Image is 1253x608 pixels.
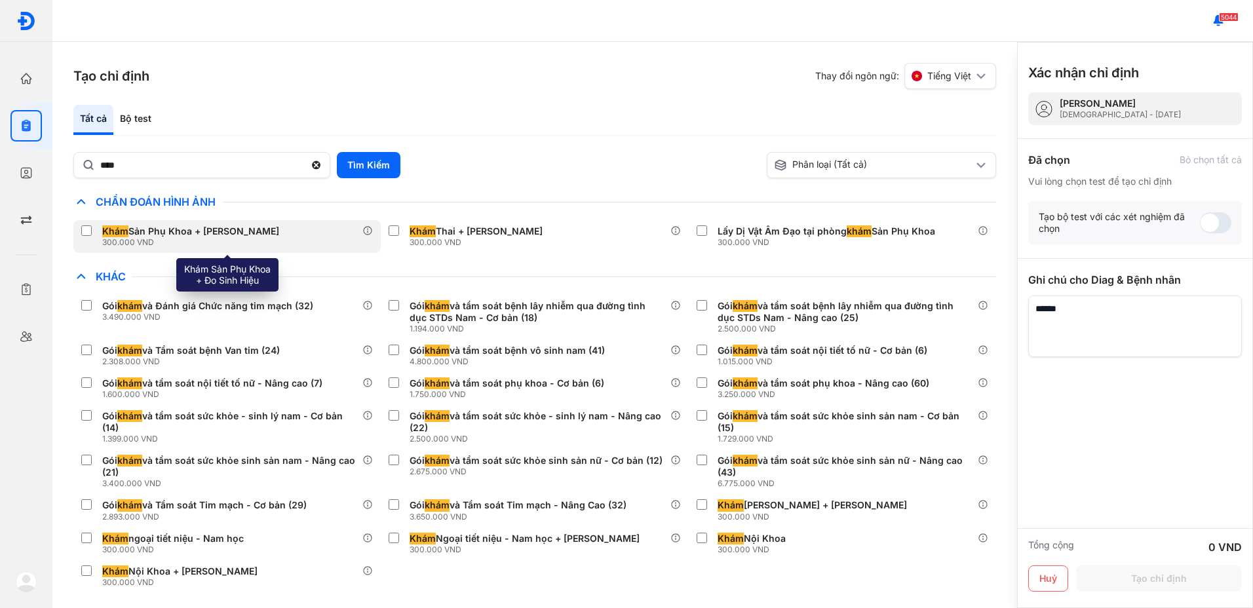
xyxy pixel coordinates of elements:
[410,466,668,477] div: 2.675.000 VND
[718,478,978,489] div: 6.775.000 VND
[102,533,128,544] span: Khám
[733,345,758,356] span: khám
[410,533,436,544] span: Khám
[425,300,450,312] span: khám
[1060,109,1181,120] div: [DEMOGRAPHIC_DATA] - [DATE]
[733,377,758,389] span: khám
[1028,272,1242,288] div: Ghi chú cho Diag & Bệnh nhân
[425,345,450,356] span: khám
[733,410,758,422] span: khám
[117,300,142,312] span: khám
[1028,64,1139,82] h3: Xác nhận chỉ định
[102,512,312,522] div: 2.893.000 VND
[73,105,113,135] div: Tất cả
[102,356,285,367] div: 2.308.000 VND
[410,237,548,248] div: 300.000 VND
[73,67,149,85] h3: Tạo chỉ định
[410,324,670,334] div: 1.194.000 VND
[337,152,400,178] button: Tìm Kiếm
[718,377,929,389] div: Gói và tầm soát phụ khoa - Nâng cao (60)
[102,499,307,511] div: Gói và Tầm soát Tim mạch - Cơ bản (29)
[410,377,604,389] div: Gói và tầm soát phụ khoa - Cơ bản (6)
[718,237,940,248] div: 300.000 VND
[102,410,357,434] div: Gói và tầm soát sức khỏe - sinh lý nam - Cơ bản (14)
[425,455,450,466] span: khám
[102,377,322,389] div: Gói và tầm soát nội tiết tố nữ - Nâng cao (7)
[102,434,362,444] div: 1.399.000 VND
[425,499,450,511] span: khám
[718,356,933,367] div: 1.015.000 VND
[410,225,543,237] div: Thai + [PERSON_NAME]
[410,499,626,511] div: Gói và Tầm soát Tim mạch - Nâng Cao (32)
[927,70,971,82] span: Tiếng Việt
[117,499,142,511] span: khám
[89,270,132,283] span: Khác
[718,434,978,444] div: 1.729.000 VND
[1028,176,1242,187] div: Vui lòng chọn test để tạo chỉ định
[410,389,609,400] div: 1.750.000 VND
[102,478,362,489] div: 3.400.000 VND
[102,312,318,322] div: 3.490.000 VND
[718,533,744,544] span: Khám
[410,345,605,356] div: Gói và tầm soát bệnh vô sinh nam (41)
[1028,152,1070,168] div: Đã chọn
[102,237,284,248] div: 300.000 VND
[102,455,357,478] div: Gói và tầm soát sức khỏe sinh sản nam - Nâng cao (21)
[718,345,927,356] div: Gói và tầm soát nội tiết tố nữ - Cơ bản (6)
[847,225,872,237] span: khám
[1219,12,1239,22] span: 5044
[102,577,263,588] div: 300.000 VND
[718,410,973,434] div: Gói và tầm soát sức khỏe sinh sản nam - Cơ bản (15)
[102,565,128,577] span: Khám
[1060,98,1181,109] div: [PERSON_NAME]
[410,533,640,544] div: Ngoại tiết niệu - Nam học + [PERSON_NAME]
[102,300,313,312] div: Gói và Đánh giá Chức năng tim mạch (32)
[718,512,912,522] div: 300.000 VND
[102,225,128,237] span: Khám
[718,300,973,324] div: Gói và tầm soát bệnh lây nhiễm qua đường tình dục STDs Nam - Nâng cao (25)
[102,533,244,544] div: ngoại tiết niệu - Nam học
[1039,211,1200,235] div: Tạo bộ test với các xét nghiệm đã chọn
[718,324,978,334] div: 2.500.000 VND
[425,410,450,422] span: khám
[102,544,249,555] div: 300.000 VND
[410,356,610,367] div: 4.800.000 VND
[410,434,670,444] div: 2.500.000 VND
[815,63,996,89] div: Thay đổi ngôn ngữ:
[410,544,645,555] div: 300.000 VND
[718,533,786,544] div: Nội Khoa
[774,159,973,172] div: Phân loại (Tất cả)
[102,225,279,237] div: Sản Phụ Khoa + [PERSON_NAME]
[718,544,791,555] div: 300.000 VND
[117,377,142,389] span: khám
[718,455,973,478] div: Gói và tầm soát sức khỏe sinh sản nữ - Nâng cao (43)
[425,377,450,389] span: khám
[16,571,37,592] img: logo
[16,11,36,31] img: logo
[1028,565,1068,592] button: Huỷ
[733,455,758,466] span: khám
[1180,154,1242,166] div: Bỏ chọn tất cả
[102,389,328,400] div: 1.600.000 VND
[733,300,758,312] span: khám
[1208,539,1242,555] div: 0 VND
[102,345,280,356] div: Gói và Tầm soát bệnh Van tim (24)
[718,389,935,400] div: 3.250.000 VND
[89,195,222,208] span: Chẩn Đoán Hình Ảnh
[1028,539,1074,555] div: Tổng cộng
[410,225,436,237] span: Khám
[113,105,158,135] div: Bộ test
[410,300,665,324] div: Gói và tầm soát bệnh lây nhiễm qua đường tình dục STDs Nam - Cơ bản (18)
[718,499,744,511] span: Khám
[117,345,142,356] span: khám
[117,455,142,466] span: khám
[410,512,632,522] div: 3.650.000 VND
[410,410,665,434] div: Gói và tầm soát sức khỏe - sinh lý nam - Nâng cao (22)
[718,225,935,237] div: Lấy Dị Vật Âm Đạo tại phòng Sản Phụ Khoa
[117,410,142,422] span: khám
[102,565,258,577] div: Nội Khoa + [PERSON_NAME]
[718,499,907,511] div: [PERSON_NAME] + [PERSON_NAME]
[1076,565,1242,592] button: Tạo chỉ định
[410,455,663,466] div: Gói và tầm soát sức khỏe sinh sản nữ - Cơ bản (12)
